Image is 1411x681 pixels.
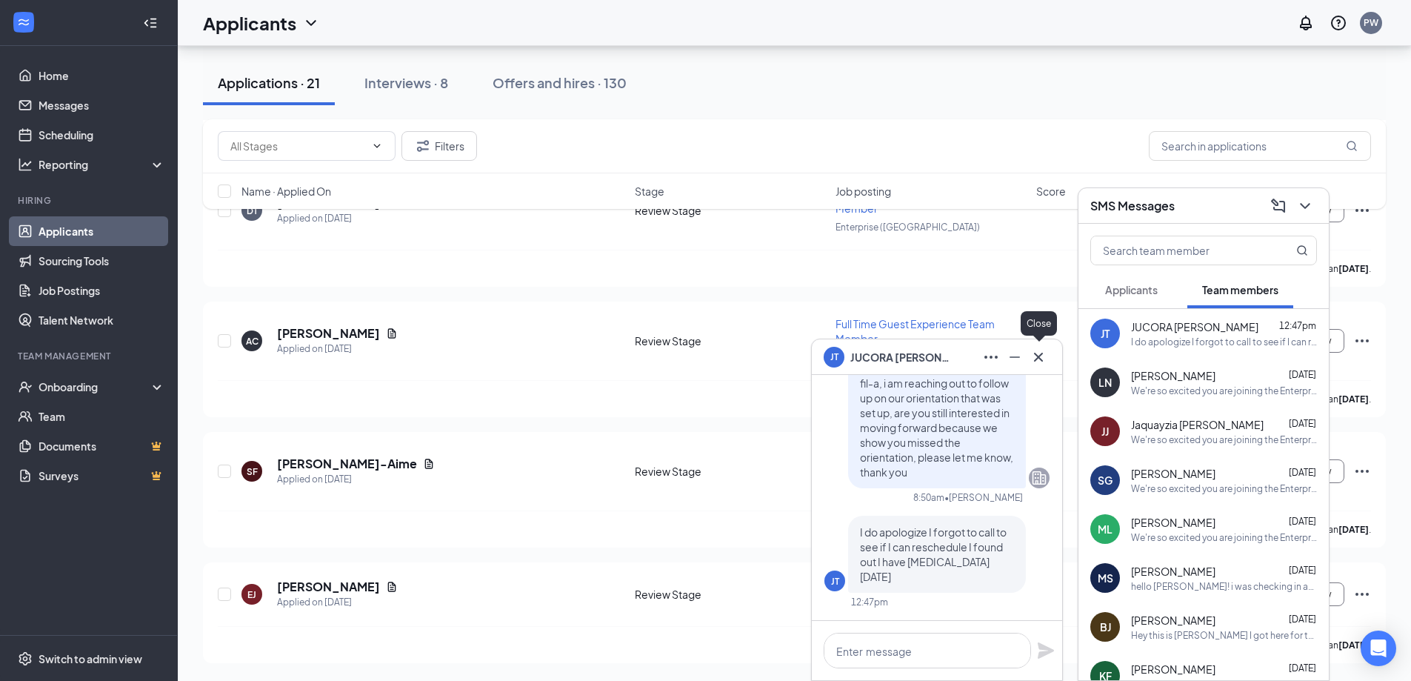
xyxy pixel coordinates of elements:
[1361,631,1396,666] div: Open Intercom Messenger
[246,335,258,348] div: AC
[1091,236,1267,265] input: Search team member
[860,525,1007,583] span: I do apologize I forgot to call to see if I can reschedule I found out I have [MEDICAL_DATA] [DATE]
[635,333,827,348] div: Review Stage
[18,379,33,394] svg: UserCheck
[1021,311,1057,336] div: Close
[247,465,258,478] div: SF
[1131,515,1215,530] span: [PERSON_NAME]
[1131,613,1215,628] span: [PERSON_NAME]
[277,342,398,356] div: Applied on [DATE]
[635,184,664,199] span: Stage
[1003,345,1027,369] button: Minimize
[635,587,827,602] div: Review Stage
[277,595,398,610] div: Applied on [DATE]
[1289,614,1316,625] span: [DATE]
[1131,336,1317,348] div: I do apologize I forgot to call to see if I can reschedule I found out I have [MEDICAL_DATA] [DATE]
[1267,194,1290,218] button: ComposeMessage
[39,461,165,491] a: SurveysCrown
[835,222,980,233] span: Enterprise ([GEOGRAPHIC_DATA])
[1289,516,1316,527] span: [DATE]
[1006,348,1024,366] svg: Minimize
[1090,198,1175,214] h3: SMS Messages
[1131,580,1317,593] div: hello [PERSON_NAME]! i was checking in about what happened with our meeting for the orientation [...
[1279,320,1316,331] span: 12:47pm
[39,305,165,335] a: Talent Network
[944,491,1023,504] span: • [PERSON_NAME]
[364,73,448,92] div: Interviews · 8
[835,184,891,199] span: Job posting
[1338,393,1369,405] b: [DATE]
[1098,473,1113,488] div: SG
[39,90,165,120] a: Messages
[39,276,165,305] a: Job Postings
[1149,131,1371,161] input: Search in applications
[1131,662,1215,677] span: [PERSON_NAME]
[1289,467,1316,478] span: [DATE]
[1364,16,1378,29] div: PW
[39,61,165,90] a: Home
[39,379,153,394] div: Onboarding
[1270,197,1287,215] svg: ComposeMessage
[18,350,162,362] div: Team Management
[1027,345,1050,369] button: Cross
[1105,283,1158,296] span: Applicants
[635,464,827,479] div: Review Stage
[1131,319,1258,334] span: JUCORA [PERSON_NAME]
[835,317,995,345] span: Full Time Guest Experience Team Member
[851,596,888,608] div: 12:47pm
[39,120,165,150] a: Scheduling
[218,73,320,92] div: Applications · 21
[18,157,33,172] svg: Analysis
[913,491,944,504] div: 8:50am
[1098,522,1113,537] div: ML
[230,138,365,154] input: All Stages
[1131,368,1215,383] span: [PERSON_NAME]
[386,581,398,593] svg: Document
[277,579,380,595] h5: [PERSON_NAME]
[1131,417,1264,432] span: Jaquayzia [PERSON_NAME]
[1131,466,1215,481] span: [PERSON_NAME]
[203,10,296,36] h1: Applicants
[1036,184,1066,199] span: Score
[1030,469,1048,487] svg: Company
[39,402,165,431] a: Team
[1338,263,1369,274] b: [DATE]
[414,137,432,155] svg: Filter
[1296,245,1308,256] svg: MagnifyingGlass
[39,157,166,172] div: Reporting
[1296,197,1314,215] svg: ChevronDown
[493,73,627,92] div: Offers and hires · 130
[979,345,1003,369] button: Ellipses
[1131,482,1317,495] div: We're so excited you are joining the Enterprise (AL) [DEMOGRAPHIC_DATA]-fil-Ateam ! Do you know a...
[386,328,398,339] svg: Document
[1098,375,1112,390] div: LN
[277,472,435,487] div: Applied on [DATE]
[39,431,165,461] a: DocumentsCrown
[860,347,1013,479] span: hello this is [PERSON_NAME] with [DEMOGRAPHIC_DATA]-fil-a, i am reaching out to follow up on our ...
[1101,424,1109,439] div: JJ
[1289,662,1316,674] span: [DATE]
[423,458,435,470] svg: Document
[1202,283,1278,296] span: Team members
[16,15,31,30] svg: WorkstreamLogo
[277,456,417,472] h5: [PERSON_NAME]-Aime
[1353,462,1371,480] svg: Ellipses
[1353,585,1371,603] svg: Ellipses
[1289,565,1316,576] span: [DATE]
[39,246,165,276] a: Sourcing Tools
[1131,629,1317,642] div: Hey this is [PERSON_NAME] I got here for the orientation but realized I forgot my ssn so im runni...
[1353,332,1371,350] svg: Ellipses
[302,14,320,32] svg: ChevronDown
[1030,348,1047,366] svg: Cross
[1037,642,1055,660] svg: Plane
[1289,418,1316,429] span: [DATE]
[850,349,954,365] span: JUCORA [PERSON_NAME]
[371,140,383,152] svg: ChevronDown
[1098,571,1113,585] div: MS
[1338,524,1369,535] b: [DATE]
[18,194,162,207] div: Hiring
[1293,194,1317,218] button: ChevronDown
[18,651,33,666] svg: Settings
[1131,433,1317,446] div: We're so excited you are joining the Enterprise (AL) [DEMOGRAPHIC_DATA]-fil-Ateam ! Do you know a...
